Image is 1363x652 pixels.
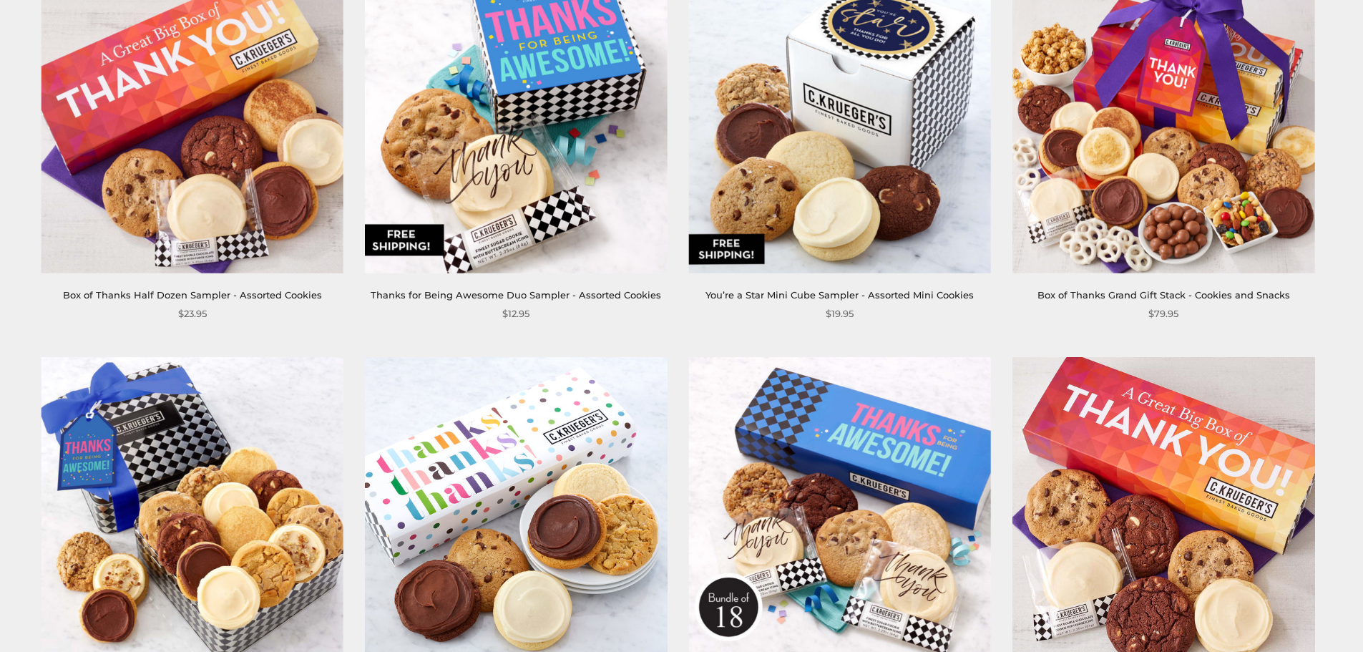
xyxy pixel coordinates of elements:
a: Box of Thanks Grand Gift Stack - Cookies and Snacks [1037,289,1290,301]
span: $23.95 [178,306,207,321]
a: Box of Thanks Half Dozen Sampler - Assorted Cookies [63,289,322,301]
span: $19.95 [826,306,854,321]
span: $12.95 [502,306,529,321]
a: Thanks for Being Awesome Duo Sampler - Assorted Cookies [371,289,661,301]
span: $79.95 [1148,306,1178,321]
iframe: Sign Up via Text for Offers [11,598,148,641]
a: You’re a Star Mini Cube Sampler - Assorted Mini Cookies [705,289,974,301]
